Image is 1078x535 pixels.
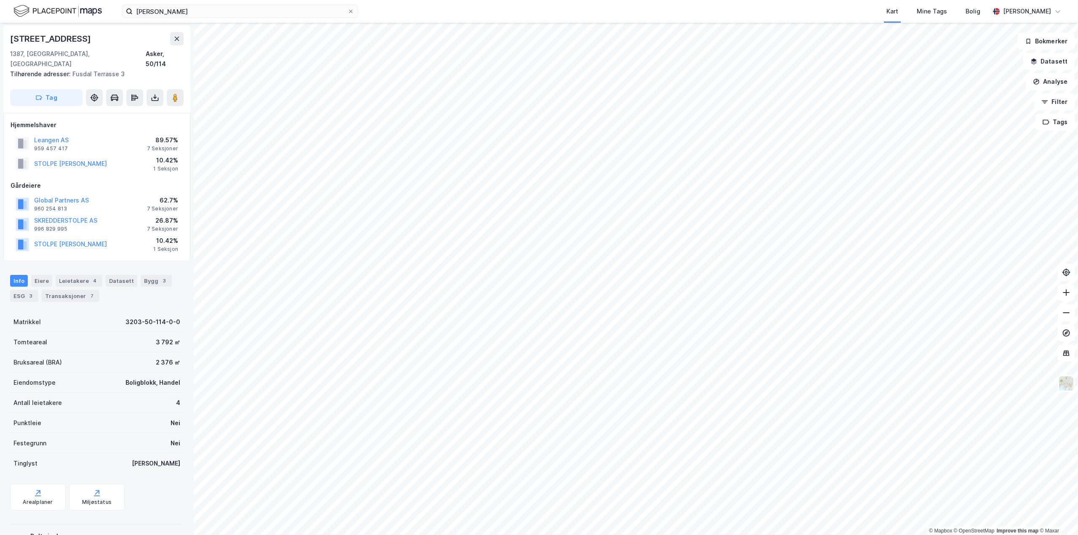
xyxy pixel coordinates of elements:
[13,378,56,388] div: Eiendomstype
[13,337,47,347] div: Tomteareal
[156,337,180,347] div: 3 792 ㎡
[10,32,93,45] div: [STREET_ADDRESS]
[13,418,41,428] div: Punktleie
[171,438,180,448] div: Nei
[966,6,980,16] div: Bolig
[1036,495,1078,535] iframe: Chat Widget
[132,458,180,468] div: [PERSON_NAME]
[153,246,178,253] div: 1 Seksjon
[153,155,178,165] div: 10.42%
[176,398,180,408] div: 4
[917,6,947,16] div: Mine Tags
[11,120,183,130] div: Hjemmelshaver
[156,357,180,367] div: 2 376 ㎡
[88,292,96,300] div: 7
[147,226,178,232] div: 7 Seksjoner
[13,438,46,448] div: Festegrunn
[23,499,53,506] div: Arealplaner
[13,398,62,408] div: Antall leietakere
[82,499,112,506] div: Miljøstatus
[1018,33,1075,50] button: Bokmerker
[34,145,68,152] div: 959 457 417
[153,165,178,172] div: 1 Seksjon
[147,195,178,205] div: 62.7%
[13,4,102,19] img: logo.f888ab2527a4732fd821a326f86c7f29.svg
[42,290,99,302] div: Transaksjoner
[13,317,41,327] div: Matrikkel
[153,236,178,246] div: 10.42%
[160,277,168,285] div: 3
[929,528,952,534] a: Mapbox
[10,290,38,302] div: ESG
[13,357,62,367] div: Bruksareal (BRA)
[171,418,180,428] div: Nei
[1003,6,1051,16] div: [PERSON_NAME]
[1035,114,1075,130] button: Tags
[147,205,178,212] div: 7 Seksjoner
[141,275,172,287] div: Bygg
[1058,375,1074,391] img: Z
[10,69,177,79] div: Fusdal Terrasse 3
[1026,73,1075,90] button: Analyse
[886,6,898,16] div: Kart
[147,145,178,152] div: 7 Seksjoner
[133,5,347,18] input: Søk på adresse, matrikkel, gårdeiere, leietakere eller personer
[106,275,137,287] div: Datasett
[10,70,72,77] span: Tilhørende adresser:
[27,292,35,300] div: 3
[1034,93,1075,110] button: Filter
[10,89,83,106] button: Tag
[10,49,146,69] div: 1387, [GEOGRAPHIC_DATA], [GEOGRAPHIC_DATA]
[125,378,180,388] div: Boligblokk, Handel
[147,216,178,226] div: 26.87%
[31,275,52,287] div: Eiere
[11,181,183,191] div: Gårdeiere
[997,528,1038,534] a: Improve this map
[125,317,180,327] div: 3203-50-114-0-0
[146,49,184,69] div: Asker, 50/114
[34,205,67,212] div: 960 254 813
[10,275,28,287] div: Info
[34,226,67,232] div: 996 829 995
[954,528,995,534] a: OpenStreetMap
[147,135,178,145] div: 89.57%
[1023,53,1075,70] button: Datasett
[56,275,102,287] div: Leietakere
[91,277,99,285] div: 4
[13,458,37,468] div: Tinglyst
